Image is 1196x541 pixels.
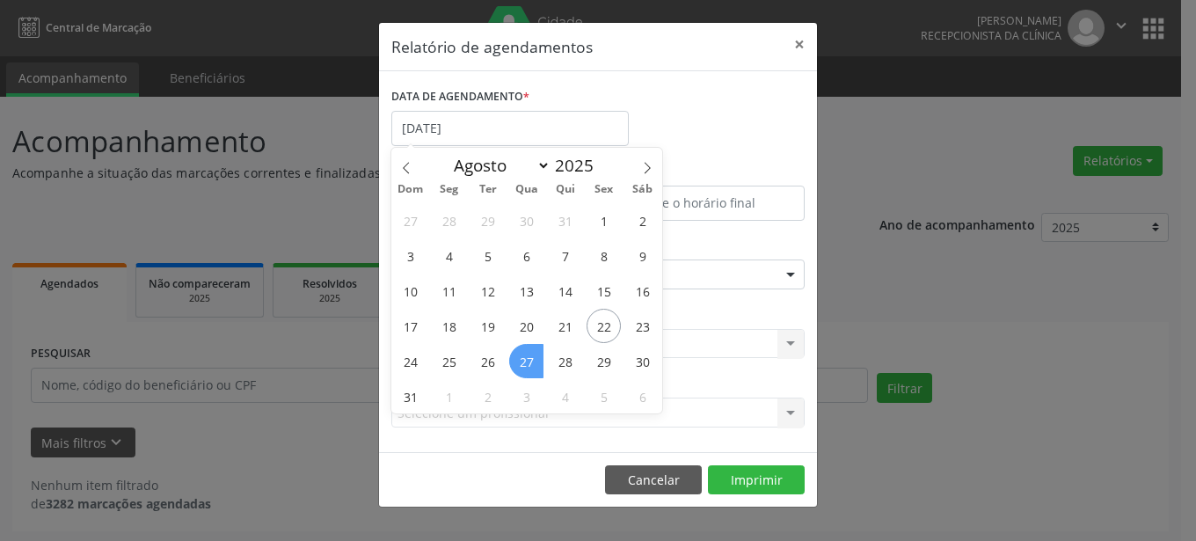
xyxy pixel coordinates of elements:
[432,203,466,238] span: Julho 28, 2025
[708,465,805,495] button: Imprimir
[602,158,805,186] label: ATÉ
[432,274,466,308] span: Agosto 11, 2025
[432,238,466,273] span: Agosto 4, 2025
[470,274,505,308] span: Agosto 12, 2025
[430,184,469,195] span: Seg
[432,344,466,378] span: Agosto 25, 2025
[393,379,427,413] span: Agosto 31, 2025
[548,344,582,378] span: Agosto 28, 2025
[587,344,621,378] span: Agosto 29, 2025
[587,203,621,238] span: Agosto 1, 2025
[624,184,662,195] span: Sáb
[587,379,621,413] span: Setembro 5, 2025
[469,184,507,195] span: Ter
[470,379,505,413] span: Setembro 2, 2025
[509,344,543,378] span: Agosto 27, 2025
[393,238,427,273] span: Agosto 3, 2025
[509,379,543,413] span: Setembro 3, 2025
[393,274,427,308] span: Agosto 10, 2025
[393,344,427,378] span: Agosto 24, 2025
[509,309,543,343] span: Agosto 20, 2025
[548,203,582,238] span: Julho 31, 2025
[432,379,466,413] span: Setembro 1, 2025
[605,465,702,495] button: Cancelar
[625,203,660,238] span: Agosto 2, 2025
[625,309,660,343] span: Agosto 23, 2025
[391,84,529,111] label: DATA DE AGENDAMENTO
[625,344,660,378] span: Agosto 30, 2025
[470,203,505,238] span: Julho 29, 2025
[587,274,621,308] span: Agosto 15, 2025
[507,184,546,195] span: Qua
[548,238,582,273] span: Agosto 7, 2025
[625,379,660,413] span: Setembro 6, 2025
[782,23,817,66] button: Close
[625,274,660,308] span: Agosto 16, 2025
[509,203,543,238] span: Julho 30, 2025
[548,379,582,413] span: Setembro 4, 2025
[587,309,621,343] span: Agosto 22, 2025
[391,184,430,195] span: Dom
[602,186,805,221] input: Selecione o horário final
[585,184,624,195] span: Sex
[391,111,629,146] input: Selecione uma data ou intervalo
[470,344,505,378] span: Agosto 26, 2025
[393,203,427,238] span: Julho 27, 2025
[445,153,551,178] select: Month
[548,309,582,343] span: Agosto 21, 2025
[470,238,505,273] span: Agosto 5, 2025
[393,309,427,343] span: Agosto 17, 2025
[509,274,543,308] span: Agosto 13, 2025
[432,309,466,343] span: Agosto 18, 2025
[509,238,543,273] span: Agosto 6, 2025
[546,184,585,195] span: Qui
[587,238,621,273] span: Agosto 8, 2025
[551,154,609,177] input: Year
[391,35,593,58] h5: Relatório de agendamentos
[470,309,505,343] span: Agosto 19, 2025
[548,274,582,308] span: Agosto 14, 2025
[625,238,660,273] span: Agosto 9, 2025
